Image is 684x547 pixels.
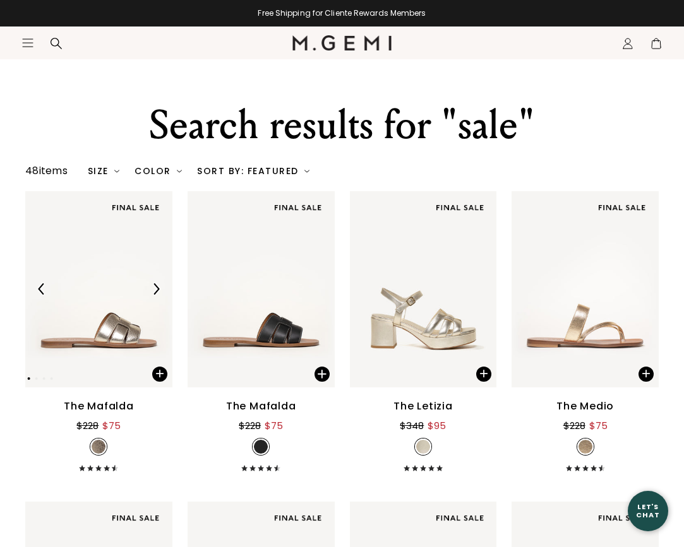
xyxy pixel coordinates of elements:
[92,440,105,454] img: v_7237131731003_SWATCH_50x.jpg
[114,168,119,174] img: chevron-down.svg
[254,440,268,454] img: v_7237131632699_SWATCH_50x.jpg
[25,191,172,471] a: Previous ArrowNext ArrowThe Mafalda$228$75
[76,418,99,433] div: $228
[512,191,659,387] img: The Medio
[589,418,608,433] div: $75
[197,166,309,176] div: Sort By: Featured
[177,168,182,174] img: chevron-down.svg
[304,168,309,174] img: chevron-down.svg
[556,399,614,414] div: The Medio
[188,191,335,387] img: The Mafalda
[268,509,327,527] img: final sale tag
[592,199,651,216] img: final sale tag
[628,503,668,519] div: Let's Chat
[430,199,489,216] img: final sale tag
[36,283,47,295] img: Previous Arrow
[350,191,497,471] a: The Letizia$348$95
[106,199,165,216] img: final sale tag
[292,35,392,50] img: M.Gemi
[268,199,327,216] img: final sale tag
[21,37,34,49] button: Open site menu
[393,399,453,414] div: The Letizia
[88,166,120,176] div: Size
[150,283,162,295] img: Next Arrow
[579,440,592,454] img: v_12701_SWATCH_50x.jpg
[239,418,261,433] div: $228
[135,166,182,176] div: Color
[102,418,121,433] div: $75
[108,103,577,148] div: Search results for "sale"
[350,191,497,387] img: The Letizia
[512,191,659,471] a: The Medio$228$75
[106,509,165,527] img: final sale tag
[265,418,283,433] div: $75
[226,399,296,414] div: The Mafalda
[25,163,68,179] div: 48 items
[416,440,430,454] img: v_7338002972731_SWATCH_50x.jpg
[430,509,489,527] img: final sale tag
[400,418,424,433] div: $348
[64,399,134,414] div: The Mafalda
[592,509,651,527] img: final sale tag
[188,191,335,471] a: The Mafalda$228$75
[25,191,172,387] img: The Mafalda
[428,418,446,433] div: $95
[563,418,585,433] div: $228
